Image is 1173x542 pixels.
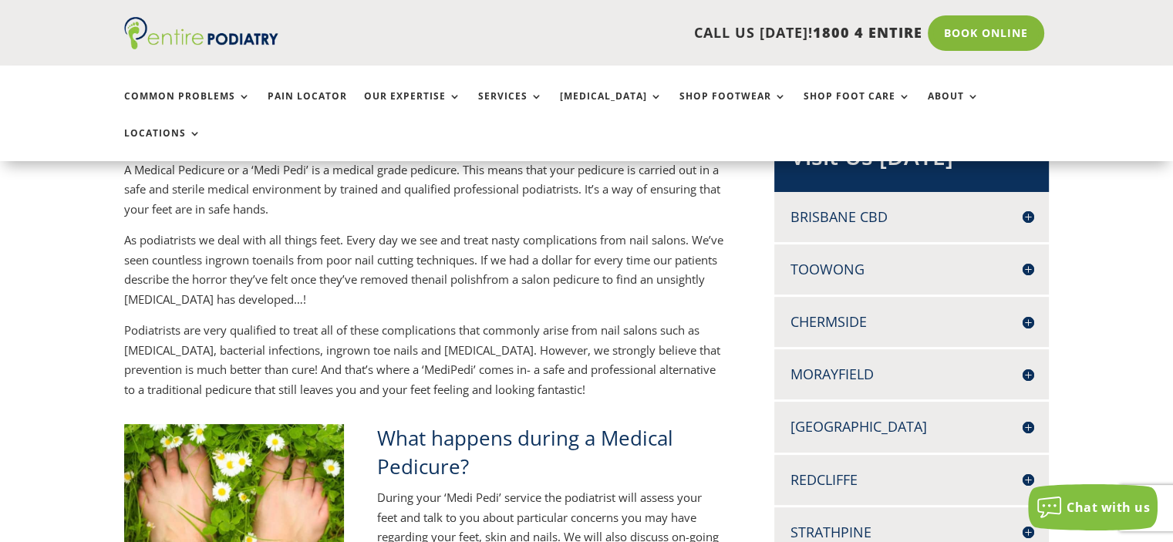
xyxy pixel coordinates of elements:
keyword: nail polish [428,271,483,287]
a: About [928,91,979,124]
h4: Redcliffe [790,470,1033,490]
h4: Strathpine [790,523,1033,542]
a: Shop Foot Care [804,91,911,124]
h4: [GEOGRAPHIC_DATA] [790,417,1033,436]
span: 1800 4 ENTIRE [813,23,922,42]
span: Chat with us [1067,499,1150,516]
a: Our Expertise [364,91,461,124]
p: As podiatrists we deal with all things feet. Every day we see and treat nasty complications from ... [124,231,724,321]
button: Chat with us [1028,484,1158,530]
h4: Toowong [790,260,1033,279]
h4: Morayfield [790,365,1033,384]
p: Podiatrists are very qualified to treat all of these complications that commonly arise from nail ... [124,321,724,399]
h2: What happens during a Medical Pedicure? [377,424,724,488]
a: Book Online [928,15,1044,51]
h4: Brisbane CBD [790,207,1033,227]
h4: Chermside [790,312,1033,332]
a: Pain Locator [268,91,347,124]
a: [MEDICAL_DATA] [560,91,662,124]
a: Common Problems [124,91,251,124]
img: logo (1) [124,17,278,49]
a: Services [478,91,543,124]
a: Locations [124,128,201,161]
p: A Medical Pedicure or a ‘Medi Pedi’ is a medical grade pedicure. This means that your pedicure is... [124,160,724,231]
p: CALL US [DATE]! [338,23,922,43]
a: Shop Footwear [679,91,787,124]
a: Entire Podiatry [124,37,278,52]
